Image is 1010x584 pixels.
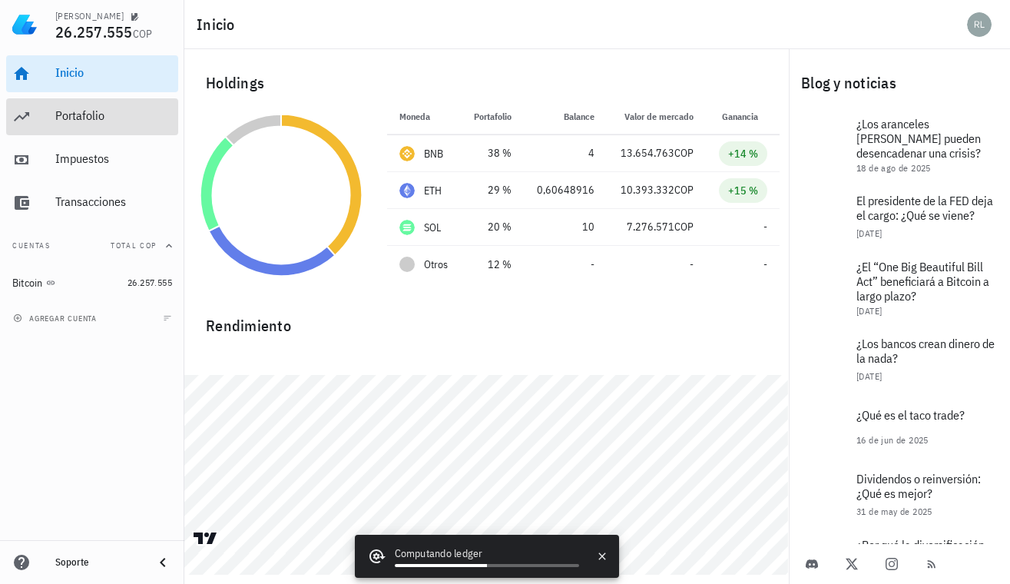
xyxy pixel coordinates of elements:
div: BNB [424,146,444,161]
span: - [591,257,594,271]
span: 18 de ago de 2025 [856,162,931,174]
a: Bitcoin 26.257.555 [6,264,178,301]
span: ¿Los aranceles [PERSON_NAME] pueden desencadenar una crisis? [856,116,981,161]
a: Portafolio [6,98,178,135]
h1: Inicio [197,12,241,37]
a: Dividendos o reinversión: ¿Qué es mejor? 31 de may de 2025 [789,461,1010,529]
span: Otros [424,257,448,273]
span: 10.393.332 [621,183,674,197]
div: Computando ledger [395,546,579,564]
div: +14 % [728,146,758,161]
span: 16 de jun de 2025 [856,434,929,446]
th: Balance [524,98,607,135]
a: ¿Qué es el taco trade? 16 de jun de 2025 [789,393,1010,461]
span: Dividendos o reinversión: ¿Qué es mejor? [856,471,981,501]
span: - [690,257,694,271]
a: ¿El “One Big Beautiful Bill Act” beneficiará a Bitcoin a largo plazo? [DATE] [789,251,1010,326]
img: LedgiFi [12,12,37,37]
th: Moneda [387,98,461,135]
span: El presidente de la FED deja el cargo: ¿Qué se viene? [856,193,993,223]
span: 26.257.555 [127,277,172,288]
span: 26.257.555 [55,22,133,42]
a: Charting by TradingView [192,531,219,546]
span: [DATE] [856,227,882,239]
div: BNB-icon [399,146,415,161]
a: Impuestos [6,141,178,178]
span: [DATE] [856,370,882,382]
button: CuentasTotal COP [6,227,178,264]
span: 7.276.571 [627,220,674,234]
div: 10 [536,219,594,235]
span: 13.654.763 [621,146,674,160]
div: 29 % [473,182,512,198]
div: SOL [424,220,442,235]
div: Rendimiento [194,301,780,338]
a: Transacciones [6,184,178,221]
span: agregar cuenta [16,314,97,324]
a: El presidente de la FED deja el cargo: ¿Qué se viene? [DATE] [789,183,1010,251]
button: agregar cuenta [9,310,104,326]
div: Transacciones [55,194,172,209]
a: ¿Los aranceles [PERSON_NAME] pueden desencadenar una crisis? 18 de ago de 2025 [789,108,1010,183]
div: Inicio [55,65,172,80]
a: Inicio [6,55,178,92]
div: Bitcoin [12,277,43,290]
div: Portafolio [55,108,172,123]
span: 31 de may de 2025 [856,506,932,517]
div: SOL-icon [399,220,415,235]
span: Total COP [111,241,157,251]
div: Soporte [55,556,141,569]
div: +15 % [728,183,758,198]
span: - [763,220,767,234]
span: ¿El “One Big Beautiful Bill Act” beneficiará a Bitcoin a largo plazo? [856,259,989,304]
div: 12 % [473,257,512,273]
div: Blog y noticias [789,58,1010,108]
span: [DATE] [856,305,882,317]
div: ETH-icon [399,183,415,198]
span: COP [674,146,694,160]
div: Impuestos [55,151,172,166]
a: ¿Los bancos crean dinero de la nada? [DATE] [789,326,1010,393]
div: ETH [424,183,442,198]
span: - [763,257,767,271]
span: COP [133,27,153,41]
span: Ganancia [722,111,767,122]
div: 0,60648916 [536,182,594,198]
span: ¿Los bancos crean dinero de la nada? [856,336,995,366]
div: 20 % [473,219,512,235]
div: [PERSON_NAME] [55,10,124,22]
div: Holdings [194,58,780,108]
div: 38 % [473,145,512,161]
th: Valor de mercado [607,98,706,135]
span: ¿Qué es el taco trade? [856,407,965,423]
div: avatar [967,12,992,37]
th: Portafolio [461,98,524,135]
span: COP [674,183,694,197]
span: COP [674,220,694,234]
div: 4 [536,145,594,161]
